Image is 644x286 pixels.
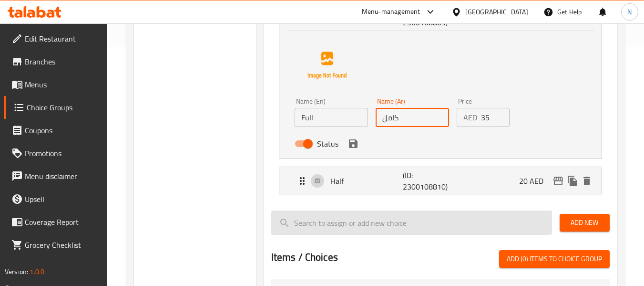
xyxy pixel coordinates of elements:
[279,167,602,195] div: Expand
[4,73,108,96] a: Menus
[25,125,100,136] span: Coupons
[403,5,451,28] p: (ID: 2300108809)
[560,214,610,232] button: Add New
[25,170,100,182] span: Menu disclaimer
[27,102,100,113] span: Choice Groups
[627,7,632,17] span: N
[271,211,552,235] input: search
[25,56,100,67] span: Branches
[271,250,338,265] h2: Items / Choices
[271,163,610,199] li: Expand
[317,138,338,149] span: Status
[481,108,510,127] input: Please enter price
[4,211,108,233] a: Coverage Report
[4,96,108,119] a: Choice Groups
[25,239,100,251] span: Grocery Checklist
[25,33,100,44] span: Edit Restaurant
[4,165,108,188] a: Menu disclaimer
[25,79,100,90] span: Menus
[25,193,100,205] span: Upsell
[403,169,451,192] p: (ID: 2300108810)
[4,27,108,50] a: Edit Restaurant
[25,216,100,228] span: Coverage Report
[5,265,28,278] span: Version:
[463,112,477,123] p: AED
[519,175,551,187] p: 20 AED
[362,6,420,18] div: Menu-management
[507,253,602,265] span: Add (0) items to choice group
[30,265,44,278] span: 1.0.0
[25,148,100,159] span: Promotions
[565,174,580,188] button: duplicate
[346,137,360,151] button: save
[551,174,565,188] button: edit
[465,7,528,17] div: [GEOGRAPHIC_DATA]
[4,233,108,256] a: Grocery Checklist
[580,174,594,188] button: delete
[4,142,108,165] a: Promotions
[4,50,108,73] a: Branches
[295,108,368,127] input: Enter name En
[499,250,610,268] button: Add (0) items to choice group
[376,108,449,127] input: Enter name Ar
[567,217,602,229] span: Add New
[4,188,108,211] a: Upsell
[330,175,403,187] p: Half
[296,35,358,96] img: Full
[4,119,108,142] a: Coupons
